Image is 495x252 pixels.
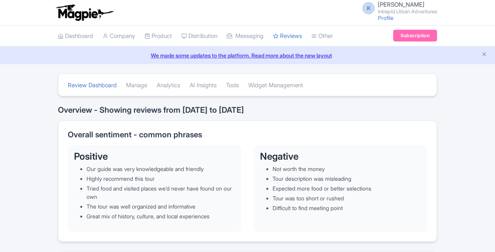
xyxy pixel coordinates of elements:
a: Widget Management [248,75,303,96]
a: We made some updates to the platform. Read more about the new layout [5,51,490,59]
a: Reviews [273,25,302,47]
a: AI Insights [190,75,217,96]
li: Highly recommend this tour [87,175,235,183]
a: Manage [126,75,147,96]
span: [PERSON_NAME] [378,1,425,8]
a: Tools [226,75,239,96]
a: Analytics [157,75,180,96]
a: Dashboard [58,25,93,47]
li: Great mix of history, culture, and local experiences [87,212,235,220]
li: Tried food and visited places we’d never have found on our own [87,184,235,201]
li: Difficult to find meeting point [273,204,421,212]
h2: Overview - Showing reviews from [DATE] to [DATE] [58,106,437,114]
small: Intrepid Urban Adventures [378,9,437,14]
a: Messaging [227,25,264,47]
h3: Positive [74,151,235,162]
h2: Overall sentiment - common phrases [68,130,427,139]
li: Expected more food or better selections [273,184,421,193]
a: K [PERSON_NAME] Intrepid Urban Adventures [358,2,437,14]
a: Review Dashboard [68,75,117,96]
a: Company [103,25,135,47]
li: Our guide was very knowledgeable and friendly [87,165,235,173]
a: Profile [378,14,394,21]
h3: Negative [260,151,421,162]
li: The tour was well organized and informative [87,202,235,211]
a: Product [145,25,172,47]
img: logo-ab69f6fb50320c5b225c76a69d11143b.png [54,4,115,21]
li: Tour was too short or rushed [273,194,421,202]
a: Distribution [181,25,217,47]
button: Close announcement [481,50,487,59]
a: Subscription [393,30,437,41]
span: K [362,2,375,14]
a: Other [311,25,333,47]
li: Tour description was misleading [273,175,421,183]
li: Not worth the money [273,165,421,173]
